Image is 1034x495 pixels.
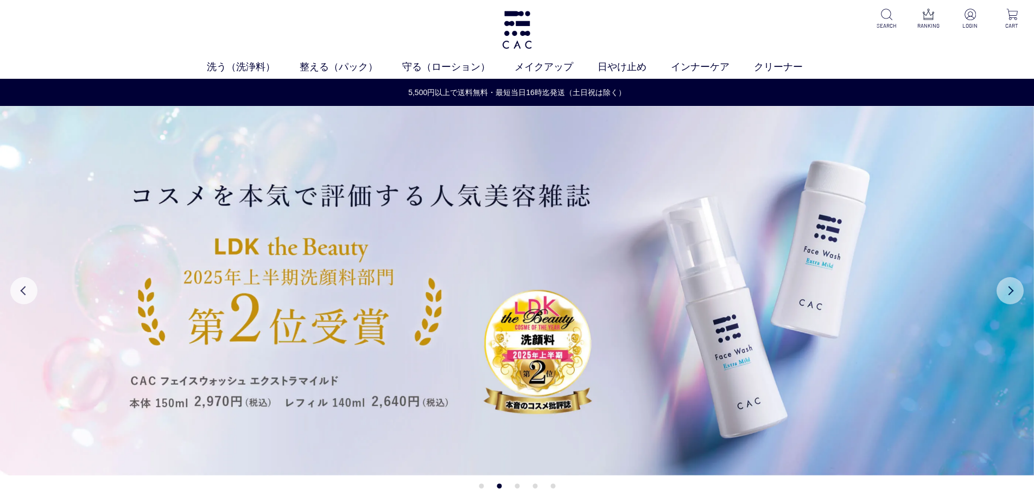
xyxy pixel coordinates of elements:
button: 5 of 5 [550,484,555,488]
p: RANKING [915,22,942,30]
a: メイクアップ [515,60,598,74]
p: SEARCH [873,22,900,30]
button: 1 of 5 [479,484,484,488]
a: LOGIN [957,9,984,30]
button: 2 of 5 [497,484,502,488]
p: CART [999,22,1025,30]
a: 守る（ローション） [402,60,515,74]
a: 5,500円以上で送料無料・最短当日16時迄発送（土日祝は除く） [1,87,1033,98]
a: 洗う（洗浄料） [207,60,300,74]
a: インナーケア [671,60,754,74]
button: Previous [10,277,37,304]
button: 3 of 5 [515,484,519,488]
a: 日やけ止め [598,60,671,74]
a: SEARCH [873,9,900,30]
button: 4 of 5 [532,484,537,488]
a: クリーナー [754,60,827,74]
button: Next [997,277,1024,304]
p: LOGIN [957,22,984,30]
img: logo [500,11,534,49]
a: RANKING [915,9,942,30]
a: 整える（パック） [300,60,402,74]
a: CART [999,9,1025,30]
